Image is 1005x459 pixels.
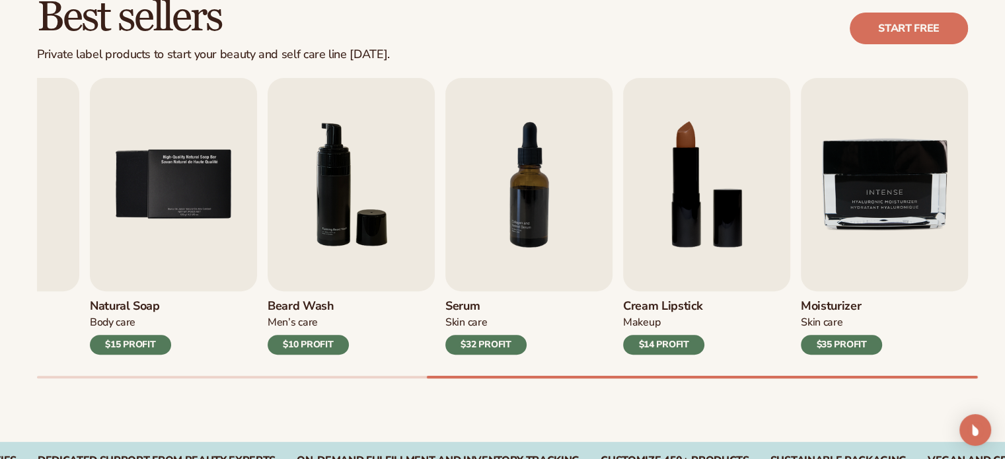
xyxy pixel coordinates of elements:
a: Start free [850,13,968,44]
div: Skin Care [445,316,527,330]
h3: Beard Wash [268,299,349,314]
h3: Natural Soap [90,299,171,314]
div: $35 PROFIT [801,335,882,355]
div: $32 PROFIT [445,335,527,355]
h3: Moisturizer [801,299,882,314]
div: Open Intercom Messenger [959,414,991,446]
div: Skin Care [801,316,882,330]
div: $10 PROFIT [268,335,349,355]
a: 6 / 9 [268,78,435,355]
div: $15 PROFIT [90,335,171,355]
a: 9 / 9 [801,78,968,355]
a: 5 / 9 [90,78,257,355]
div: $14 PROFIT [623,335,704,355]
h3: Cream Lipstick [623,299,704,314]
div: Men’s Care [268,316,349,330]
div: Private label products to start your beauty and self care line [DATE]. [37,48,390,62]
a: 8 / 9 [623,78,790,355]
div: Makeup [623,316,704,330]
a: 7 / 9 [445,78,613,355]
h3: Serum [445,299,527,314]
div: Body Care [90,316,171,330]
